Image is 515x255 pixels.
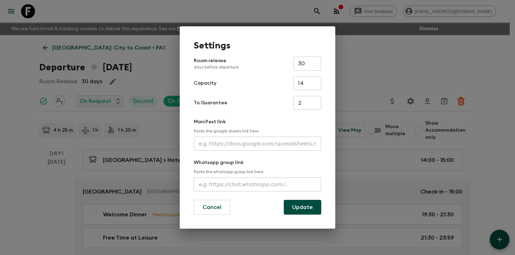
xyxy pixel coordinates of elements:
[194,80,217,87] p: Capacity
[293,57,321,71] input: e.g. 30
[194,40,321,51] h1: Settings
[293,76,321,90] input: e.g. 14
[284,200,321,215] button: Update
[194,137,321,151] input: e.g. https://docs.google.com/spreadsheets/d/1P7Zz9v8J0vXy1Q/edit#gid=0
[194,57,239,70] p: Room release
[194,200,230,215] button: Cancel
[194,99,227,106] p: To Guarantee
[194,128,321,134] p: Paste the google sheets link here
[194,118,321,125] p: Manifest link
[194,64,239,70] p: days before departure
[194,169,321,175] p: Paste the whatsapp group link here
[194,159,321,166] p: Whatsapp group link
[194,177,321,191] input: e.g. https://chat.whatsapp.com/...
[293,96,321,110] input: e.g. 4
